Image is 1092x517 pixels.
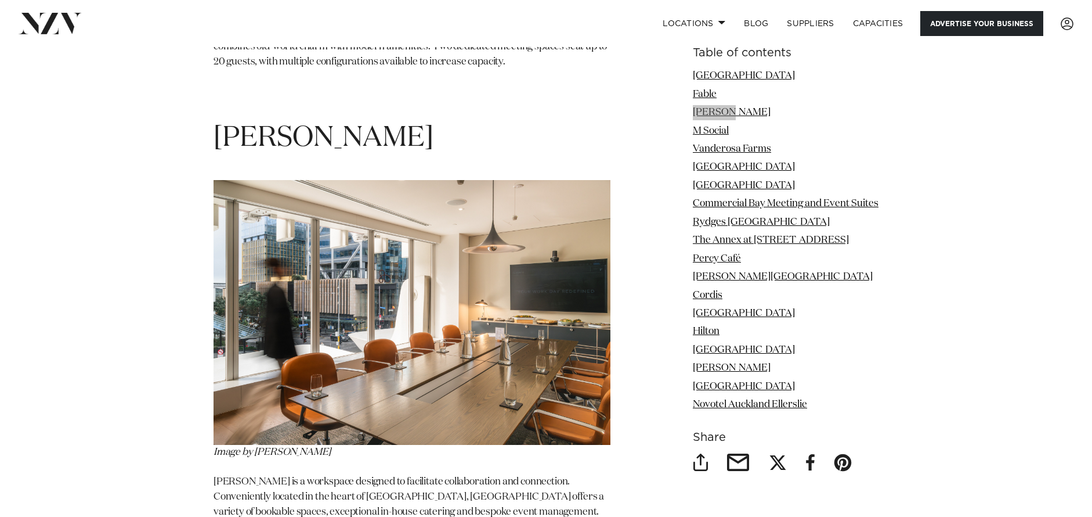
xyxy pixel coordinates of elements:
[693,272,873,282] a: [PERSON_NAME][GEOGRAPHIC_DATA]
[693,290,722,300] a: Cordis
[214,447,331,457] em: Image by [PERSON_NAME]
[214,84,610,157] h1: [PERSON_NAME]
[693,162,795,172] a: [GEOGRAPHIC_DATA]
[693,217,830,227] a: Rydges [GEOGRAPHIC_DATA]
[693,71,795,81] a: [GEOGRAPHIC_DATA]
[693,89,717,99] a: Fable
[693,144,771,154] a: Vanderosa Farms
[693,125,729,135] a: M Social
[693,235,849,245] a: The Annex at [STREET_ADDRESS]
[693,326,719,336] a: Hilton
[920,11,1043,36] a: Advertise your business
[653,11,735,36] a: Locations
[693,181,795,191] a: [GEOGRAPHIC_DATA]
[693,107,771,117] a: [PERSON_NAME]
[693,47,878,59] h6: Table of contents
[693,199,878,209] a: Commercial Bay Meeting and Event Suites
[693,381,795,391] a: [GEOGRAPHIC_DATA]
[735,11,778,36] a: BLOG
[693,431,878,443] h6: Share
[19,13,82,34] img: nzv-logo.png
[693,363,771,373] a: [PERSON_NAME]
[844,11,913,36] a: Capacities
[693,308,795,318] a: [GEOGRAPHIC_DATA]
[693,345,795,355] a: [GEOGRAPHIC_DATA]
[778,11,843,36] a: SUPPLIERS
[693,253,741,263] a: Percy Café
[693,400,807,410] a: Novotel Auckland Ellerslie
